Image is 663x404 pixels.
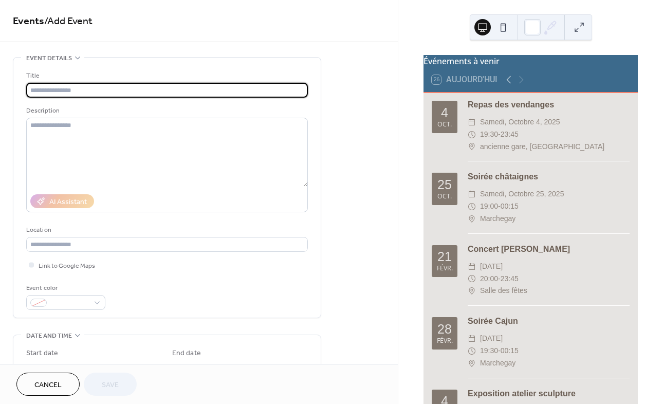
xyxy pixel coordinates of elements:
div: oct. [437,193,452,200]
button: Cancel [16,373,80,396]
span: - [498,273,501,285]
div: ​ [468,273,476,285]
div: Location [26,225,306,235]
span: Marchegay [480,213,515,225]
span: Event details [26,53,72,64]
span: Cancel [34,380,62,391]
div: ​ [468,261,476,273]
div: Soirée châtaignes [468,171,630,183]
div: Repas des vendanges [468,99,630,111]
div: févr. [437,265,453,272]
span: 19:00 [480,200,498,213]
div: oct. [437,121,452,128]
div: 21 [437,250,452,263]
a: Events [13,11,44,31]
span: Time [101,361,115,372]
div: ​ [468,128,476,141]
span: Link to Google Maps [39,261,95,271]
div: Concert [PERSON_NAME] [468,243,630,255]
div: ​ [468,188,476,200]
span: Salle des fêtes [480,285,527,297]
div: Description [26,105,306,116]
span: ancienne gare, [GEOGRAPHIC_DATA] [480,141,604,153]
span: 00:15 [501,345,519,357]
div: 25 [437,178,452,191]
span: Date [172,361,186,372]
div: Start date [26,348,58,359]
div: 4 [441,106,448,119]
div: ​ [468,357,476,370]
div: ​ [468,345,476,357]
span: - [498,345,501,357]
span: - [498,200,501,213]
span: 00:15 [501,200,519,213]
div: ​ [468,141,476,153]
div: Event color [26,283,103,293]
span: Date and time [26,330,72,341]
div: Exposition atelier sculpture [468,388,630,400]
div: ​ [468,213,476,225]
span: samedi, octobre 4, 2025 [480,116,560,128]
div: ​ [468,200,476,213]
div: ​ [468,116,476,128]
div: Événements à venir [423,55,638,67]
div: ​ [468,333,476,345]
div: End date [172,348,201,359]
span: Time [247,361,261,372]
span: 19:30 [480,345,498,357]
span: 19:30 [480,128,498,141]
div: févr. [437,338,453,344]
span: / Add Event [44,11,93,31]
span: 23:45 [501,128,519,141]
span: 23:45 [501,273,519,285]
span: [DATE] [480,261,503,273]
div: ​ [468,285,476,297]
div: 28 [437,323,452,336]
div: Title [26,70,306,81]
span: samedi, octobre 25, 2025 [480,188,564,200]
div: Soirée Cajun [468,315,630,327]
span: [DATE] [480,333,503,345]
span: - [498,128,501,141]
span: 20:00 [480,273,498,285]
span: Date [26,361,40,372]
span: Marchegay [480,357,515,370]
